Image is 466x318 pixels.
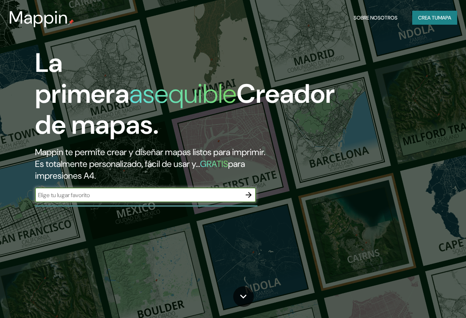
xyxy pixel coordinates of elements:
[35,158,245,181] font: para impresiones A4.
[9,6,68,29] font: Mappin
[418,14,438,21] font: Crea tu
[35,146,265,158] font: Mappin te permite crear y diseñar mapas listos para imprimir.
[35,77,335,142] font: Creador de mapas.
[351,11,400,25] button: Sobre nosotros
[200,158,228,170] font: GRATIS
[412,11,457,25] button: Crea tumapa
[354,14,397,21] font: Sobre nosotros
[438,14,451,21] font: mapa
[129,77,236,111] font: asequible
[35,46,129,111] font: La primera
[35,191,241,199] input: Elige tu lugar favorito
[35,158,200,170] font: Es totalmente personalizado, fácil de usar y...
[68,19,74,25] img: pin de mapeo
